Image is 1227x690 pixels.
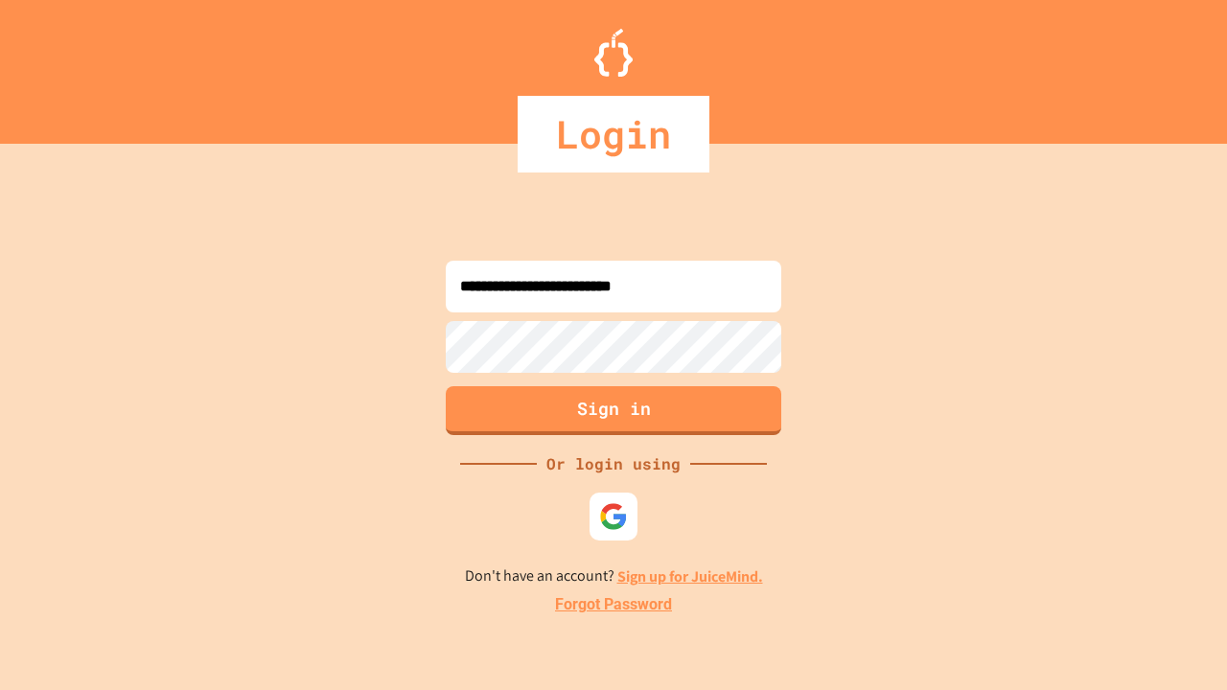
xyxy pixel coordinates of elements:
img: Logo.svg [594,29,633,77]
button: Sign in [446,386,781,435]
div: Or login using [537,452,690,475]
img: google-icon.svg [599,502,628,531]
a: Forgot Password [555,593,672,616]
div: Login [518,96,709,172]
p: Don't have an account? [465,564,763,588]
a: Sign up for JuiceMind. [617,566,763,586]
